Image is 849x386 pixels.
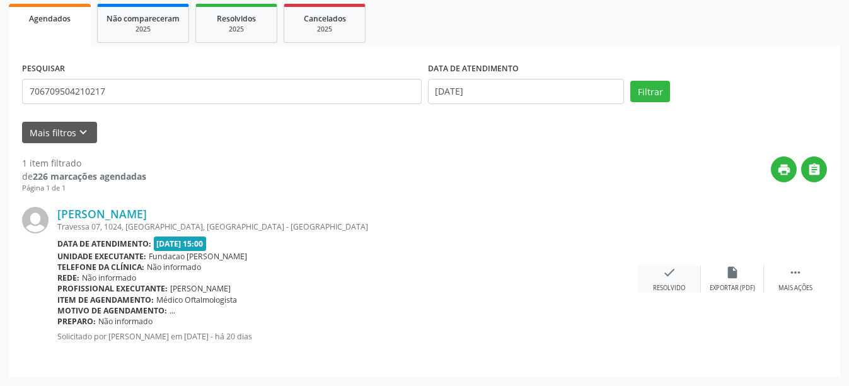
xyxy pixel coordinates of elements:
[293,25,356,34] div: 2025
[630,81,670,102] button: Filtrar
[653,284,685,293] div: Resolvido
[33,170,146,182] strong: 226 marcações agendadas
[147,262,201,272] span: Não informado
[778,284,812,293] div: Mais ações
[428,59,519,79] label: DATA DE ATENDIMENTO
[107,13,180,24] span: Não compareceram
[57,295,154,305] b: Item de agendamento:
[801,156,827,182] button: 
[170,305,175,316] span: ...
[107,25,180,34] div: 2025
[57,316,96,327] b: Preparo:
[22,59,65,79] label: PESQUISAR
[22,170,146,183] div: de
[788,266,802,279] i: 
[57,207,147,221] a: [PERSON_NAME]
[22,156,146,170] div: 1 item filtrado
[217,13,256,24] span: Resolvidos
[57,331,638,342] p: Solicitado por [PERSON_NAME] em [DATE] - há 20 dias
[57,221,638,232] div: Travessa 07, 1024, [GEOGRAPHIC_DATA], [GEOGRAPHIC_DATA] - [GEOGRAPHIC_DATA]
[428,79,625,104] input: Selecione um intervalo
[22,207,49,233] img: img
[57,251,146,262] b: Unidade executante:
[205,25,268,34] div: 2025
[57,238,151,249] b: Data de atendimento:
[777,163,791,177] i: print
[22,79,422,104] input: Nome, CNS
[807,163,821,177] i: 
[29,13,71,24] span: Agendados
[98,316,153,327] span: Não informado
[170,283,231,294] span: [PERSON_NAME]
[57,283,168,294] b: Profissional executante:
[76,126,90,139] i: keyboard_arrow_down
[57,272,79,283] b: Rede:
[710,284,755,293] div: Exportar (PDF)
[149,251,247,262] span: Fundacao [PERSON_NAME]
[304,13,346,24] span: Cancelados
[22,183,146,194] div: Página 1 de 1
[771,156,797,182] button: print
[725,266,739,279] i: insert_drive_file
[662,266,676,279] i: check
[57,305,167,316] b: Motivo de agendamento:
[156,295,237,305] span: Médico Oftalmologista
[82,272,136,283] span: Não informado
[154,237,207,251] span: [DATE] 15:00
[57,262,144,272] b: Telefone da clínica:
[22,122,97,144] button: Mais filtroskeyboard_arrow_down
